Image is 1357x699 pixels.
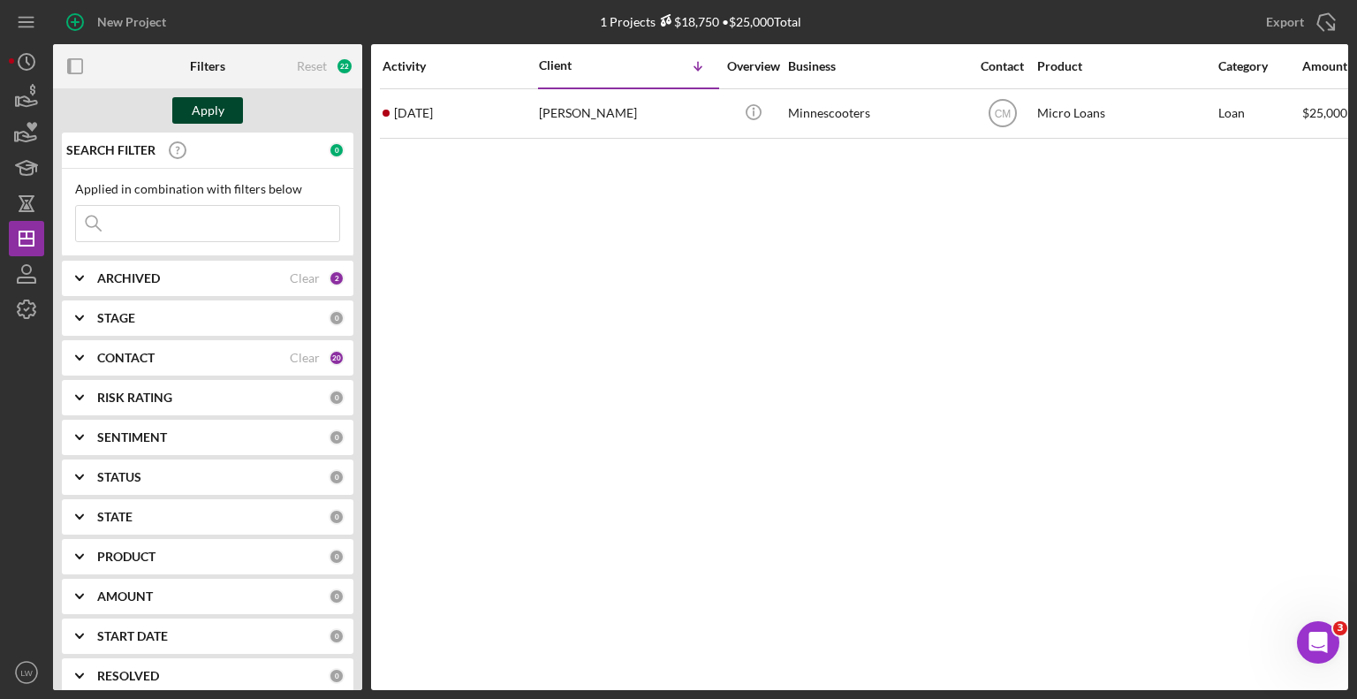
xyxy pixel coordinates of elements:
div: Clear [290,351,320,365]
div: $18,750 [656,14,719,29]
time: 2025-08-04 13:49 [394,106,433,120]
b: Filters [190,59,225,73]
div: 0 [329,628,345,644]
div: 0 [329,509,345,525]
div: 0 [329,390,345,406]
div: Applied in combination with filters below [75,182,340,196]
div: Clear [290,271,320,285]
div: Micro Loans [1037,90,1214,137]
div: 0 [329,142,345,158]
div: 0 [329,589,345,604]
div: 1 Projects • $25,000 Total [600,14,801,29]
div: Reset [297,59,327,73]
text: CM [994,108,1011,120]
div: 20 [329,350,345,366]
b: PRODUCT [97,550,155,564]
b: SEARCH FILTER [66,143,155,157]
b: START DATE [97,629,168,643]
div: Contact [969,59,1035,73]
div: Loan [1218,90,1300,137]
div: Category [1218,59,1300,73]
div: Business [788,59,965,73]
div: 0 [329,310,345,326]
div: Overview [720,59,786,73]
div: 0 [329,549,345,565]
div: Export [1266,4,1304,40]
div: 0 [329,668,345,684]
b: CONTACT [97,351,155,365]
div: 0 [329,469,345,485]
b: RISK RATING [97,391,172,405]
div: Product [1037,59,1214,73]
b: RESOLVED [97,669,159,683]
b: AMOUNT [97,589,153,604]
button: LW [9,655,44,690]
div: Minnescooters [788,90,965,137]
iframe: Intercom live chat [1297,621,1339,664]
div: [PERSON_NAME] [539,90,716,137]
b: SENTIMENT [97,430,167,444]
b: ARCHIVED [97,271,160,285]
div: 0 [329,429,345,445]
div: New Project [97,4,166,40]
div: Apply [192,97,224,124]
button: Export [1248,4,1348,40]
div: 22 [336,57,353,75]
b: STATE [97,510,133,524]
span: $25,000 [1302,105,1347,120]
b: STAGE [97,311,135,325]
text: LW [20,668,34,678]
span: 3 [1333,621,1347,635]
div: Activity [383,59,537,73]
button: Apply [172,97,243,124]
b: STATUS [97,470,141,484]
button: New Project [53,4,184,40]
div: 2 [329,270,345,286]
div: Client [539,58,627,72]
